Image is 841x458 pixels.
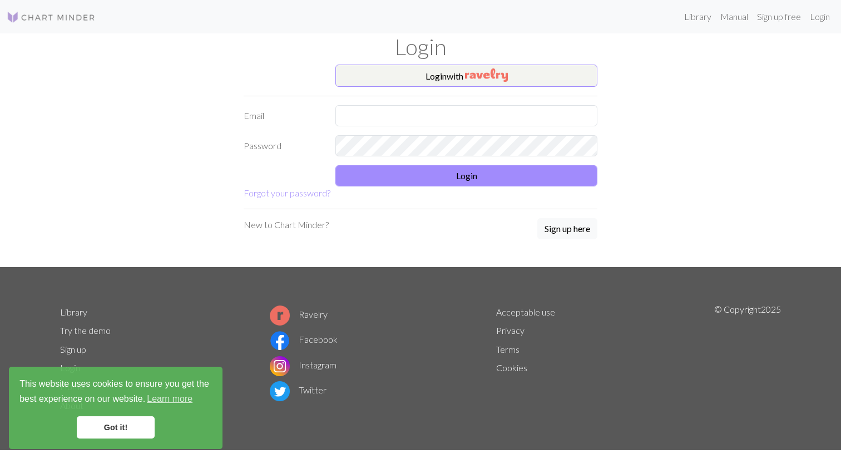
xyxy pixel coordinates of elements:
[270,381,290,401] img: Twitter logo
[60,325,111,336] a: Try the demo
[244,218,329,232] p: New to Chart Minder?
[753,6,805,28] a: Sign up free
[270,334,338,344] a: Facebook
[714,303,781,415] p: © Copyright 2025
[270,359,337,370] a: Instagram
[237,105,329,126] label: Email
[335,65,597,87] button: Loginwith
[496,325,525,336] a: Privacy
[53,33,788,60] h1: Login
[465,68,508,82] img: Ravelry
[237,135,329,156] label: Password
[60,344,86,354] a: Sign up
[270,385,326,395] a: Twitter
[496,362,527,373] a: Cookies
[537,218,597,239] button: Sign up here
[716,6,753,28] a: Manual
[60,362,80,373] a: Login
[680,6,716,28] a: Library
[145,391,194,407] a: learn more about cookies
[335,165,597,186] button: Login
[270,356,290,376] img: Instagram logo
[244,188,330,198] a: Forgot your password?
[496,344,520,354] a: Terms
[496,307,555,317] a: Acceptable use
[7,11,96,24] img: Logo
[9,367,222,449] div: cookieconsent
[19,377,212,407] span: This website uses cookies to ensure you get the best experience on our website.
[270,306,290,326] img: Ravelry logo
[60,307,87,317] a: Library
[805,6,834,28] a: Login
[537,218,597,240] a: Sign up here
[270,309,328,319] a: Ravelry
[270,331,290,351] img: Facebook logo
[77,416,155,439] a: dismiss cookie message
